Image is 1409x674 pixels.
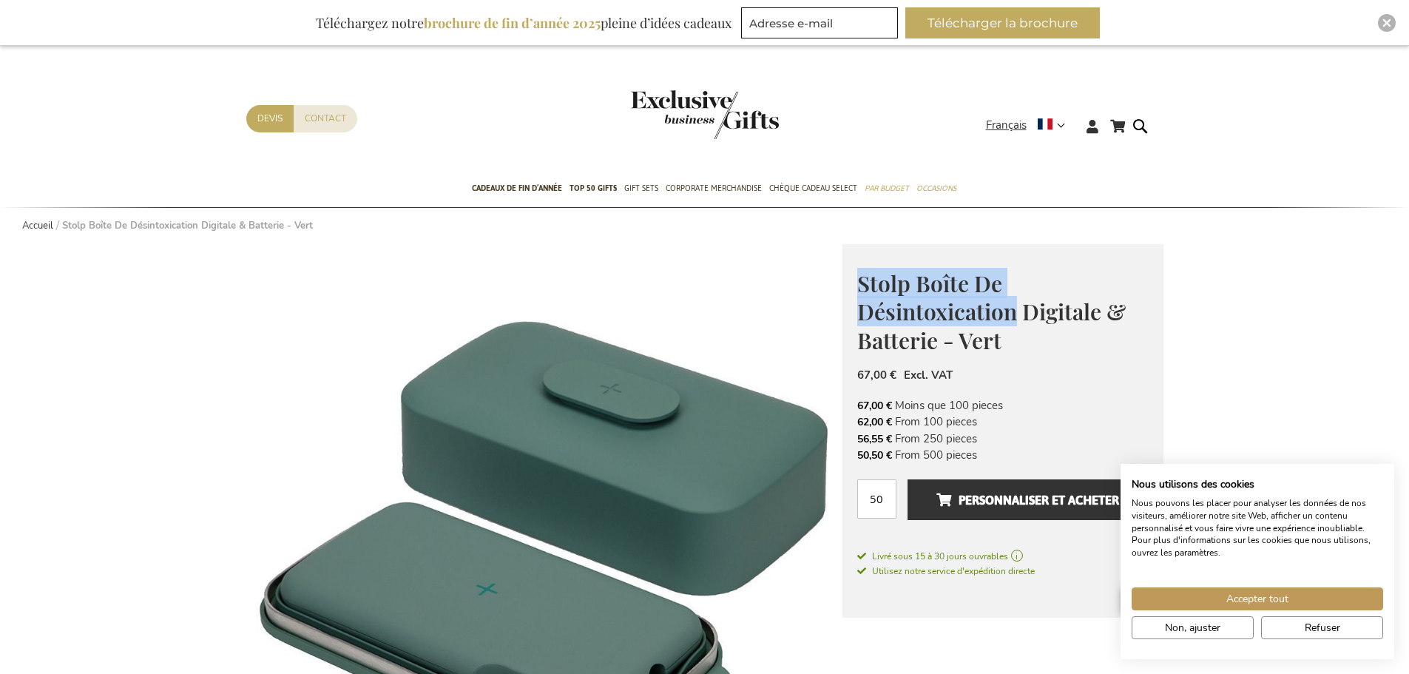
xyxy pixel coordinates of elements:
li: From 100 pieces [857,414,1149,430]
button: Refuser tous les cookies [1261,616,1383,639]
span: Par budget [865,181,909,196]
span: Non, ajuster [1165,620,1220,636]
a: store logo [631,90,705,139]
div: Français [986,117,1075,134]
li: From 500 pieces [857,447,1149,463]
div: Close [1378,14,1396,32]
span: 62,00 € [857,415,892,429]
span: Stolp Boîte De Désintoxication Digitale & Batterie - Vert [857,269,1126,355]
span: Refuser [1305,620,1340,636]
button: Personnaliser et acheter [908,479,1148,520]
button: Ajustez les préférences de cookie [1132,616,1254,639]
span: Utilisez notre service d'expédition directe [857,565,1035,577]
li: From 250 pieces [857,431,1149,447]
span: TOP 50 Gifts [570,181,617,196]
a: Livré sous 15 à 30 jours ouvrables [857,550,1149,563]
span: 50,50 € [857,448,892,462]
strong: Stolp Boîte De Désintoxication Digitale & Batterie - Vert [62,219,313,232]
span: Accepter tout [1226,591,1288,607]
a: Contact [294,105,357,132]
span: Excl. VAT [904,368,953,383]
input: Adresse e-mail [741,7,898,38]
a: Utilisez notre service d'expédition directe [857,563,1035,578]
h2: Nous utilisons des cookies [1132,478,1383,491]
form: marketing offers and promotions [741,7,902,43]
span: Cadeaux de fin d’année [472,181,562,196]
span: Chèque Cadeau Select [769,181,857,196]
a: Devis [246,105,294,132]
span: Personnaliser et acheter [936,488,1119,512]
img: Close [1382,18,1391,27]
span: 67,00 € [857,399,892,413]
span: Français [986,117,1027,134]
div: Téléchargez notre pleine d’idées cadeaux [309,7,738,38]
span: 56,55 € [857,432,892,446]
span: Occasions [916,181,956,196]
span: 67,00 € [857,368,896,383]
span: Gift Sets [624,181,658,196]
b: brochure de fin d’année 2025 [424,14,601,32]
li: Moins que 100 pieces [857,397,1149,414]
input: Qté [857,479,896,519]
button: Télécharger la brochure [905,7,1100,38]
a: Accueil [22,219,53,232]
button: Accepter tous les cookies [1132,587,1383,610]
span: Corporate Merchandise [666,181,762,196]
img: Exclusive Business gifts logo [631,90,779,139]
p: Nous pouvons les placer pour analyser les données de nos visiteurs, améliorer notre site Web, aff... [1132,497,1383,559]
